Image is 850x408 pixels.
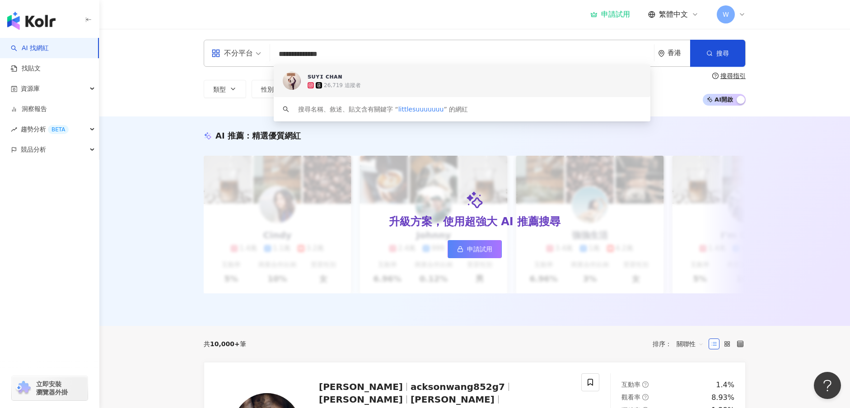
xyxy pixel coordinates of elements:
[211,49,220,58] span: appstore
[211,46,253,60] div: 不分平台
[11,44,49,53] a: searchAI 找網紅
[324,82,361,89] div: 26,719 追蹤者
[319,394,403,405] span: [PERSON_NAME]
[298,104,468,114] div: 搜尋名稱、敘述、貼文含有關鍵字 “ ” 的網紅
[642,394,649,400] span: question-circle
[448,240,502,258] a: 申請試用
[716,380,734,390] div: 1.4%
[261,86,274,93] span: 性別
[712,73,719,79] span: question-circle
[389,214,560,230] div: 升級方案，使用超強大 AI 推薦搜尋
[411,394,495,405] span: [PERSON_NAME]
[621,394,640,401] span: 觀看率
[213,86,226,93] span: 類型
[11,105,47,114] a: 洞察報告
[11,64,41,73] a: 找貼文
[11,126,17,133] span: rise
[711,393,734,403] div: 8.93%
[814,372,841,399] iframe: Help Scout Beacon - Open
[690,40,745,67] button: 搜尋
[590,10,630,19] a: 申請試用
[21,139,46,160] span: 競品分析
[7,12,56,30] img: logo
[658,50,665,57] span: environment
[668,49,690,57] div: 香港
[642,381,649,388] span: question-circle
[283,72,301,90] img: KOL Avatar
[204,80,246,98] button: 類型
[204,340,246,348] div: 共 筆
[411,381,505,392] span: acksonwang852g7
[308,72,342,81] div: sᴜʏɪ ᴄʜᴀɴ
[21,119,69,139] span: 趨勢分析
[21,79,40,99] span: 資源庫
[398,106,444,113] span: littlesuuuuuuu
[621,381,640,388] span: 互動率
[12,376,88,400] a: chrome extension立即安裝 瀏覽器外掛
[677,337,704,351] span: 關聯性
[723,9,729,19] span: W
[14,381,32,395] img: chrome extension
[720,72,746,79] div: 搜尋指引
[653,337,709,351] div: 排序：
[36,380,68,396] span: 立即安裝 瀏覽器外掛
[210,340,240,348] span: 10,000+
[659,9,688,19] span: 繁體中文
[716,50,729,57] span: 搜尋
[467,246,492,253] span: 申請試用
[252,80,294,98] button: 性別
[252,131,301,140] span: 精選優質網紅
[283,106,289,112] span: search
[215,130,301,141] div: AI 推薦 ：
[319,381,403,392] span: [PERSON_NAME]
[48,125,69,134] div: BETA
